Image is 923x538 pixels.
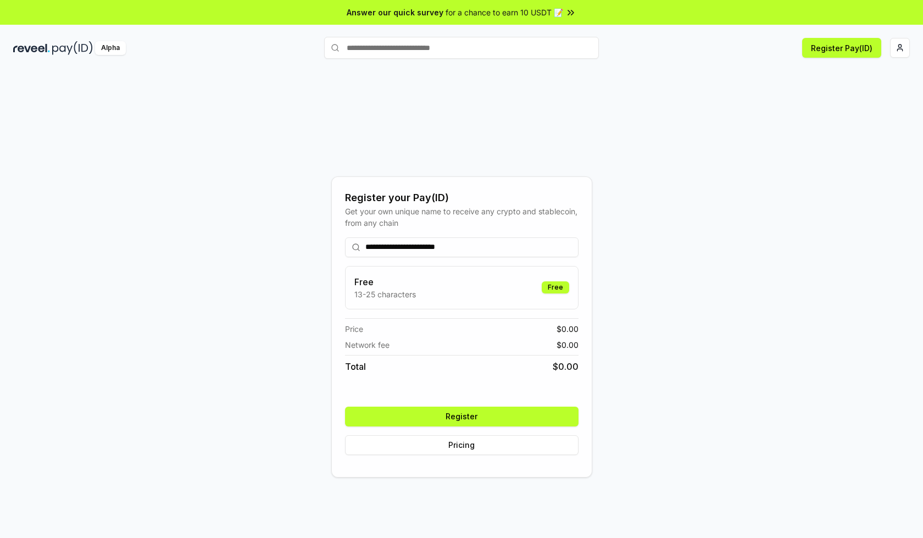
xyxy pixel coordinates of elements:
span: $ 0.00 [557,339,579,351]
span: $ 0.00 [553,360,579,373]
button: Register Pay(ID) [802,38,881,58]
h3: Free [354,275,416,289]
span: Answer our quick survey [347,7,443,18]
div: Register your Pay(ID) [345,190,579,206]
span: Price [345,323,363,335]
div: Alpha [95,41,126,55]
img: reveel_dark [13,41,50,55]
span: for a chance to earn 10 USDT 📝 [446,7,563,18]
button: Pricing [345,435,579,455]
div: Free [542,281,569,293]
button: Register [345,407,579,426]
img: pay_id [52,41,93,55]
span: $ 0.00 [557,323,579,335]
div: Get your own unique name to receive any crypto and stablecoin, from any chain [345,206,579,229]
span: Total [345,360,366,373]
span: Network fee [345,339,390,351]
p: 13-25 characters [354,289,416,300]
